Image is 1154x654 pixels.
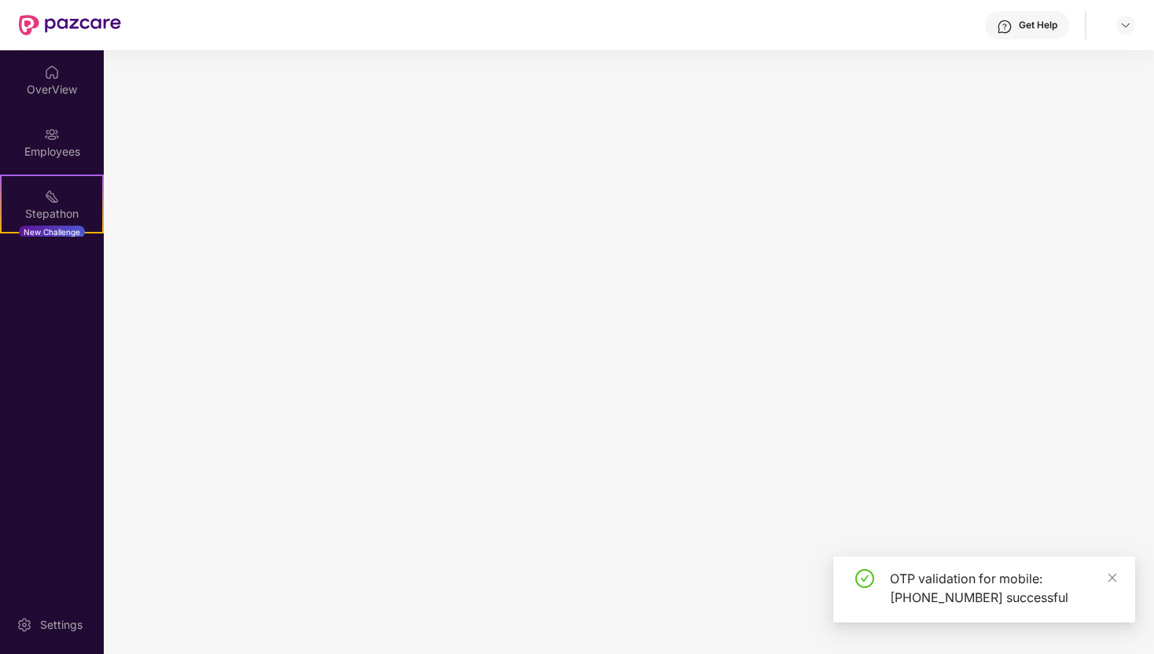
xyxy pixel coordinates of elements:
[1119,19,1132,31] img: svg+xml;base64,PHN2ZyBpZD0iRHJvcGRvd24tMzJ4MzIiIHhtbG5zPSJodHRwOi8vd3d3LnczLm9yZy8yMDAwL3N2ZyIgd2...
[35,617,87,633] div: Settings
[19,15,121,35] img: New Pazcare Logo
[890,569,1116,607] div: OTP validation for mobile: [PHONE_NUMBER] successful
[19,226,85,238] div: New Challenge
[1107,572,1118,583] span: close
[855,569,874,588] span: check-circle
[1019,19,1057,31] div: Get Help
[44,189,60,204] img: svg+xml;base64,PHN2ZyB4bWxucz0iaHR0cDovL3d3dy53My5vcmcvMjAwMC9zdmciIHdpZHRoPSIyMSIgaGVpZ2h0PSIyMC...
[17,617,32,633] img: svg+xml;base64,PHN2ZyBpZD0iU2V0dGluZy0yMHgyMCIgeG1sbnM9Imh0dHA6Ly93d3cudzMub3JnLzIwMDAvc3ZnIiB3aW...
[2,206,102,222] div: Stepathon
[44,64,60,80] img: svg+xml;base64,PHN2ZyBpZD0iSG9tZSIgeG1sbnM9Imh0dHA6Ly93d3cudzMub3JnLzIwMDAvc3ZnIiB3aWR0aD0iMjAiIG...
[44,127,60,142] img: svg+xml;base64,PHN2ZyBpZD0iRW1wbG95ZWVzIiB4bWxucz0iaHR0cDovL3d3dy53My5vcmcvMjAwMC9zdmciIHdpZHRoPS...
[997,19,1013,35] img: svg+xml;base64,PHN2ZyBpZD0iSGVscC0zMngzMiIgeG1sbnM9Imh0dHA6Ly93d3cudzMub3JnLzIwMDAvc3ZnIiB3aWR0aD...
